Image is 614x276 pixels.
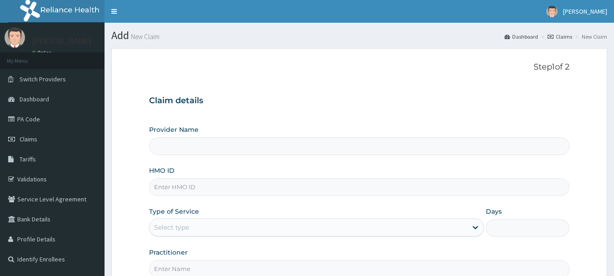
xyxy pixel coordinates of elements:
[149,166,175,175] label: HMO ID
[504,33,538,40] a: Dashboard
[149,125,199,134] label: Provider Name
[111,30,607,41] h1: Add
[20,95,49,103] span: Dashboard
[149,207,199,216] label: Type of Service
[563,7,607,15] span: [PERSON_NAME]
[149,248,188,257] label: Practitioner
[546,6,558,17] img: User Image
[32,50,54,56] a: Online
[573,33,607,40] li: New Claim
[20,75,66,83] span: Switch Providers
[20,135,37,143] span: Claims
[32,37,91,45] p: [PERSON_NAME]
[548,33,572,40] a: Claims
[149,96,570,106] h3: Claim details
[129,33,160,40] small: New Claim
[5,27,25,48] img: User Image
[149,62,570,72] p: Step 1 of 2
[149,178,570,196] input: Enter HMO ID
[486,207,502,216] label: Days
[20,155,36,163] span: Tariffs
[154,223,189,232] div: Select type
